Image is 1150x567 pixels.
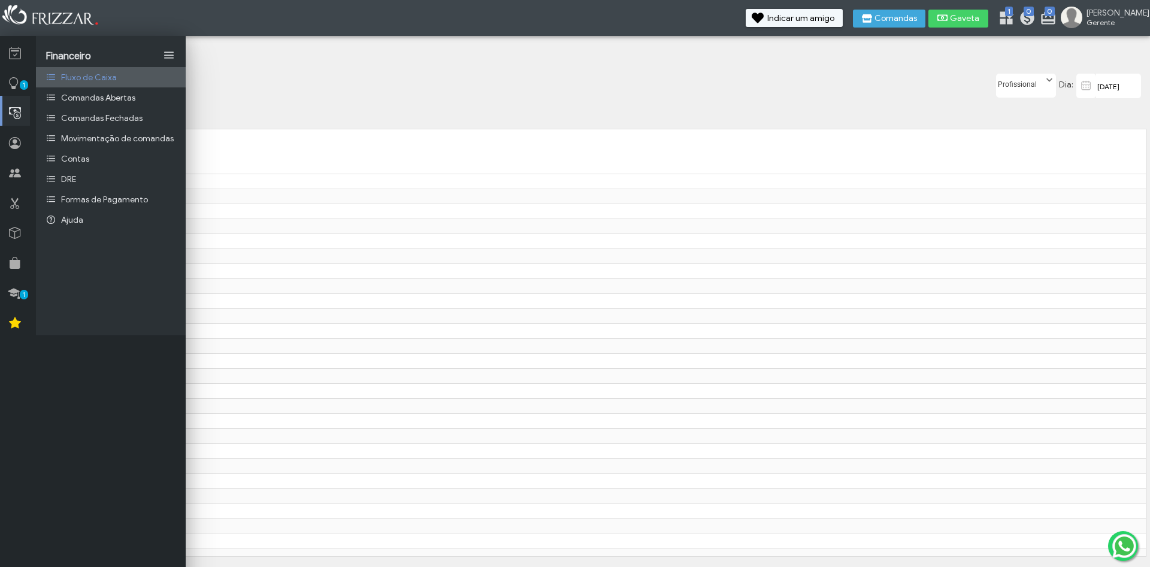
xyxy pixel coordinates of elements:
a: [PERSON_NAME] Gerente [1061,7,1144,31]
span: Indicar um amigo [767,14,834,23]
span: Comandas Abertas [61,93,135,103]
a: Movimentação de comandas [36,128,186,148]
img: whatsapp.png [1110,532,1139,560]
a: DRE [36,169,186,189]
a: Ajuda [36,210,186,230]
img: calendar-01.svg [1079,78,1094,93]
a: Contas [36,148,186,169]
span: 0 [1024,7,1034,16]
button: Gaveta [928,10,988,28]
a: Formas de Pagamento [36,189,186,210]
span: 1 [20,290,28,299]
span: 1 [20,80,28,90]
span: Ajuda [61,215,83,225]
span: Gerente [1087,18,1140,27]
span: Comandas [874,14,917,23]
span: 1 [1005,7,1013,16]
button: Indicar um amigo [746,9,843,27]
span: Gaveta [950,14,980,23]
span: Dia: [1059,80,1073,90]
input: data [1096,74,1141,98]
a: 1 [998,10,1010,29]
span: Movimentação de comandas [61,134,174,144]
span: Formas de Pagamento [61,195,148,205]
a: 0 [1040,10,1052,29]
a: Fluxo de Caixa [36,67,186,87]
a: Comandas Fechadas [36,108,186,128]
a: Comandas Abertas [36,87,186,108]
span: Contas [61,154,89,164]
a: 0 [1019,10,1031,29]
button: Comandas [853,10,925,28]
span: Fluxo de Caixa [61,72,117,83]
span: [PERSON_NAME] [1087,8,1140,18]
span: DRE [61,174,76,184]
span: Financeiro [46,50,91,62]
span: Comandas Fechadas [61,113,143,123]
span: 0 [1045,7,1055,16]
label: Profissional [997,74,1045,89]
